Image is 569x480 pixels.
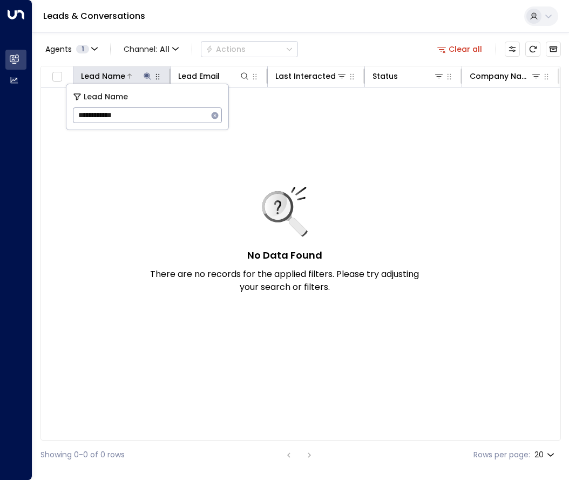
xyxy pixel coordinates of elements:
span: Toggle select all [50,70,64,84]
div: Button group with a nested menu [201,41,298,57]
button: Clear all [433,42,487,57]
div: Company Name [470,70,531,83]
nav: pagination navigation [282,448,316,462]
button: Channel:All [119,42,183,57]
button: Agents1 [40,42,101,57]
div: Lead Email [178,70,250,83]
div: Company Name [470,70,541,83]
span: Agents [45,45,72,53]
button: Customize [505,42,520,57]
span: Channel: [119,42,183,57]
p: There are no records for the applied filters. Please try adjusting your search or filters. [150,268,419,294]
div: Actions [206,44,246,54]
div: Last Interacted [275,70,347,83]
label: Rows per page: [473,449,530,461]
button: Actions [201,41,298,57]
button: Archived Leads [546,42,561,57]
div: Lead Name [81,70,153,83]
h5: No Data Found [247,248,322,262]
div: 20 [534,447,557,463]
span: All [160,45,170,53]
div: Showing 0-0 of 0 rows [40,449,125,461]
div: Status [372,70,398,83]
div: Lead Name [81,70,125,83]
span: Refresh [525,42,540,57]
div: Last Interacted [275,70,336,83]
div: Status [372,70,444,83]
span: 1 [76,45,89,53]
div: Lead Email [178,70,220,83]
span: Lead Name [84,91,128,103]
a: Leads & Conversations [43,10,145,22]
